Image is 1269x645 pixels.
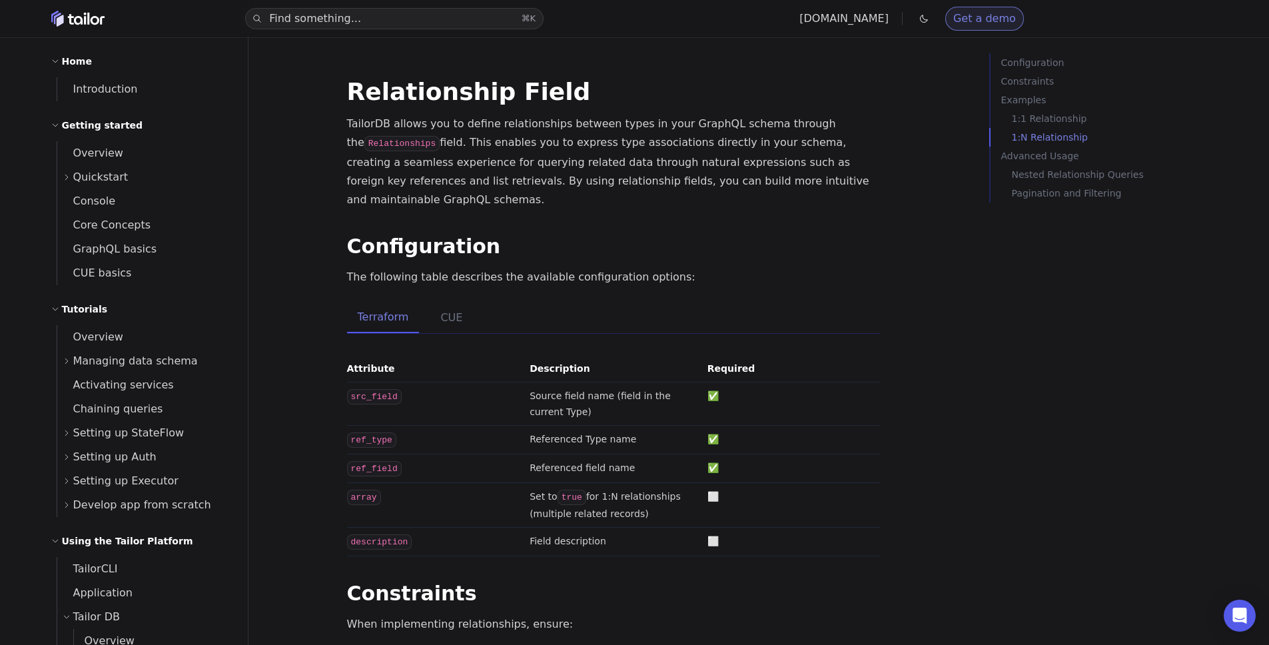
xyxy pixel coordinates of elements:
[347,615,880,634] p: When implementing relationships, ensure:
[347,268,880,287] p: The following table describes the available configuration options:
[522,13,530,23] kbd: ⌘
[702,528,880,556] td: ⬜
[57,219,151,231] span: Core Concepts
[347,389,402,404] code: src_field
[1001,91,1229,109] a: Examples
[524,426,702,454] td: Referenced Type name
[57,330,123,343] span: Overview
[702,426,880,454] td: ✅
[347,582,477,605] a: Constraints
[57,243,157,255] span: GraphQL basics
[57,189,232,213] a: Console
[702,483,880,528] td: ⬜
[1012,184,1229,203] a: Pagination and Filtering
[245,8,544,29] button: Find something...⌘K
[73,496,211,514] span: Develop app from scratch
[62,301,108,317] h2: Tutorials
[1012,109,1229,128] a: 1:1 Relationship
[57,77,232,101] a: Introduction
[73,424,185,442] span: Setting up StateFlow
[558,490,586,505] code: true
[347,490,381,505] code: array
[57,213,232,237] a: Core Concepts
[799,12,889,25] a: [DOMAIN_NAME]
[57,325,232,349] a: Overview
[702,355,880,382] th: Required
[57,402,163,415] span: Chaining queries
[57,147,123,159] span: Overview
[347,534,412,550] code: description
[347,355,525,382] th: Attribute
[57,581,232,605] a: Application
[524,382,702,426] td: Source field name (field in the current Type)
[73,168,129,187] span: Quickstart
[57,261,232,285] a: CUE basics
[57,141,232,165] a: Overview
[57,562,118,575] span: TailorCLI
[57,267,132,279] span: CUE basics
[57,378,174,391] span: Activating services
[62,533,193,549] h2: Using the Tailor Platform
[347,115,880,209] p: TailorDB allows you to define relationships between types in your GraphQL schema through the fiel...
[57,397,232,421] a: Chaining queries
[57,557,232,581] a: TailorCLI
[1012,165,1229,184] a: Nested Relationship Queries
[57,586,133,599] span: Application
[530,13,536,23] kbd: K
[347,235,501,258] a: Configuration
[57,373,232,397] a: Activating services
[1001,72,1229,91] a: Constraints
[1001,53,1229,72] a: Configuration
[62,53,92,69] h2: Home
[347,432,396,448] code: ref_type
[916,11,932,27] button: Toggle dark mode
[1224,600,1256,632] div: Open Intercom Messenger
[945,7,1024,31] a: Get a demo
[73,472,179,490] span: Setting up Executor
[524,355,702,382] th: Description
[347,303,420,333] button: Terraform
[524,454,702,483] td: Referenced field name
[430,303,473,333] button: CUE
[57,237,232,261] a: GraphQL basics
[73,608,121,626] span: Tailor DB
[57,83,138,95] span: Introduction
[73,352,198,370] span: Managing data schema
[57,195,116,207] span: Console
[364,136,440,151] code: Relationships
[702,454,880,483] td: ✅
[524,483,702,528] td: Set to for 1:N relationships (multiple related records)
[62,117,143,133] h2: Getting started
[702,382,880,426] td: ✅
[1001,147,1229,165] a: Advanced Usage
[524,528,702,556] td: Field description
[347,461,402,476] code: ref_field
[51,11,105,27] a: Home
[347,80,880,104] h1: Relationship Field
[73,448,157,466] span: Setting up Auth
[1012,128,1229,147] a: 1:N Relationship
